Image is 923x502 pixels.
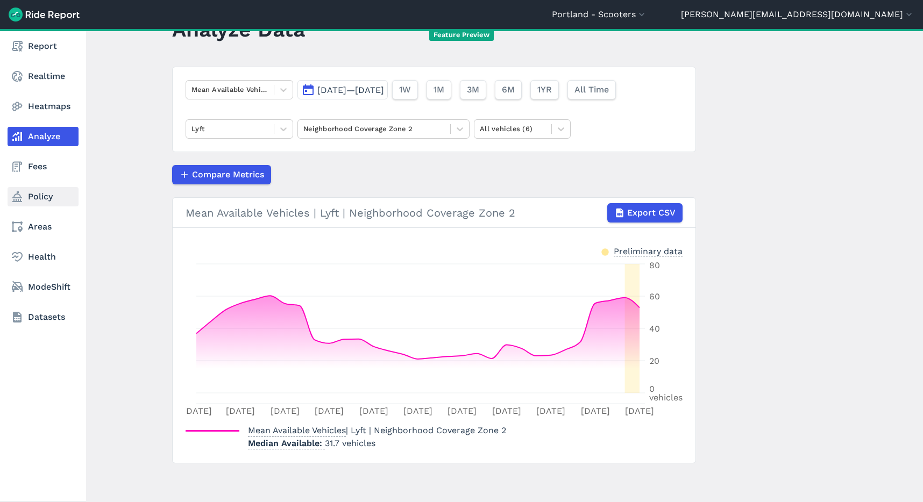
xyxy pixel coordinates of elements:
button: 6M [495,80,522,99]
span: 1YR [537,83,552,96]
a: Health [8,247,79,267]
a: ModeShift [8,277,79,297]
span: [DATE]—[DATE] [317,85,384,95]
span: Compare Metrics [192,168,264,181]
span: 1M [434,83,444,96]
span: 3M [467,83,479,96]
tspan: [DATE] [581,406,610,416]
tspan: 60 [649,291,660,302]
button: 3M [460,80,486,99]
span: Export CSV [627,206,676,219]
button: [PERSON_NAME][EMAIL_ADDRESS][DOMAIN_NAME] [681,8,914,21]
a: Areas [8,217,79,236]
button: Portland - Scooters [552,8,647,21]
tspan: [DATE] [315,406,344,416]
tspan: [DATE] [226,406,255,416]
tspan: [DATE] [271,406,300,416]
tspan: [DATE] [403,406,432,416]
span: Median Available [248,435,325,449]
tspan: vehicles [649,392,683,403]
button: Export CSV [607,203,683,223]
a: Analyze [8,127,79,146]
tspan: [DATE] [492,406,521,416]
span: 1W [399,83,411,96]
a: Report [8,37,79,56]
tspan: 0 [649,384,655,394]
button: 1M [427,80,451,99]
div: Mean Available Vehicles | Lyft | Neighborhood Coverage Zone 2 [186,203,683,223]
tspan: [DATE] [448,406,477,416]
button: 1YR [530,80,559,99]
button: Compare Metrics [172,165,271,184]
button: [DATE]—[DATE] [297,80,388,99]
a: Fees [8,157,79,176]
button: All Time [567,80,616,99]
tspan: 40 [649,324,660,334]
tspan: [DATE] [183,406,212,416]
img: Ride Report [9,8,80,21]
span: | Lyft | Neighborhood Coverage Zone 2 [248,425,506,435]
span: All Time [574,83,609,96]
tspan: [DATE] [625,406,654,416]
a: Heatmaps [8,97,79,116]
a: Policy [8,187,79,206]
span: 6M [502,83,515,96]
tspan: 20 [649,356,659,366]
span: Mean Available Vehicles [248,422,346,436]
p: 31.7 vehicles [248,437,506,450]
button: 1W [392,80,418,99]
span: Feature Preview [429,30,494,41]
a: Realtime [8,67,79,86]
tspan: 80 [649,260,660,270]
a: Datasets [8,307,79,327]
div: Preliminary data [614,245,683,256]
tspan: [DATE] [359,406,388,416]
tspan: [DATE] [536,406,565,416]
